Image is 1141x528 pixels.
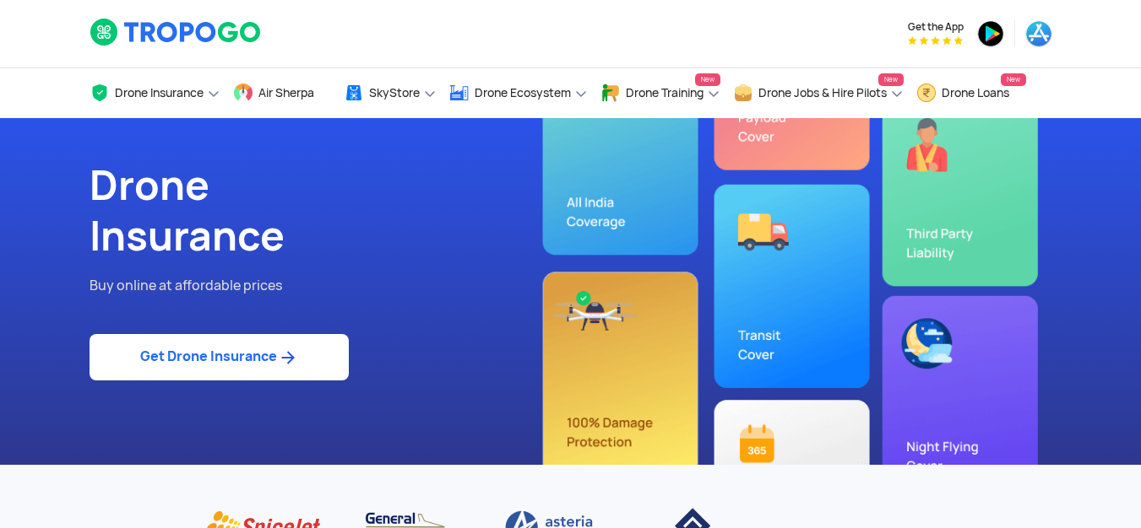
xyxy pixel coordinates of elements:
[942,86,1009,100] span: Drone Loans
[90,18,263,46] img: logoHeader.svg
[916,68,1026,118] a: Drone LoansNew
[115,86,204,100] span: Drone Insurance
[258,86,314,100] span: Air Sherpa
[90,160,558,261] h1: Drone Insurance
[90,334,349,380] a: Get Drone Insurance
[878,73,904,86] span: New
[1025,20,1052,47] img: ic_appstore.png
[90,68,220,118] a: Drone Insurance
[233,68,331,118] a: Air Sherpa
[908,36,963,45] img: App Raking
[758,86,887,100] span: Drone Jobs & Hire Pilots
[449,68,588,118] a: Drone Ecosystem
[626,86,704,100] span: Drone Training
[277,348,298,368] img: ic_arrow_forward_blue.svg
[475,86,571,100] span: Drone Ecosystem
[733,68,904,118] a: Drone Jobs & Hire PilotsNew
[695,73,720,86] span: New
[369,86,420,100] span: SkyStore
[600,68,720,118] a: Drone TrainingNew
[90,275,558,297] p: Buy online at affordable prices
[908,20,964,34] span: Get the App
[1001,73,1026,86] span: New
[344,68,437,118] a: SkyStore
[977,20,1004,47] img: ic_playstore.png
